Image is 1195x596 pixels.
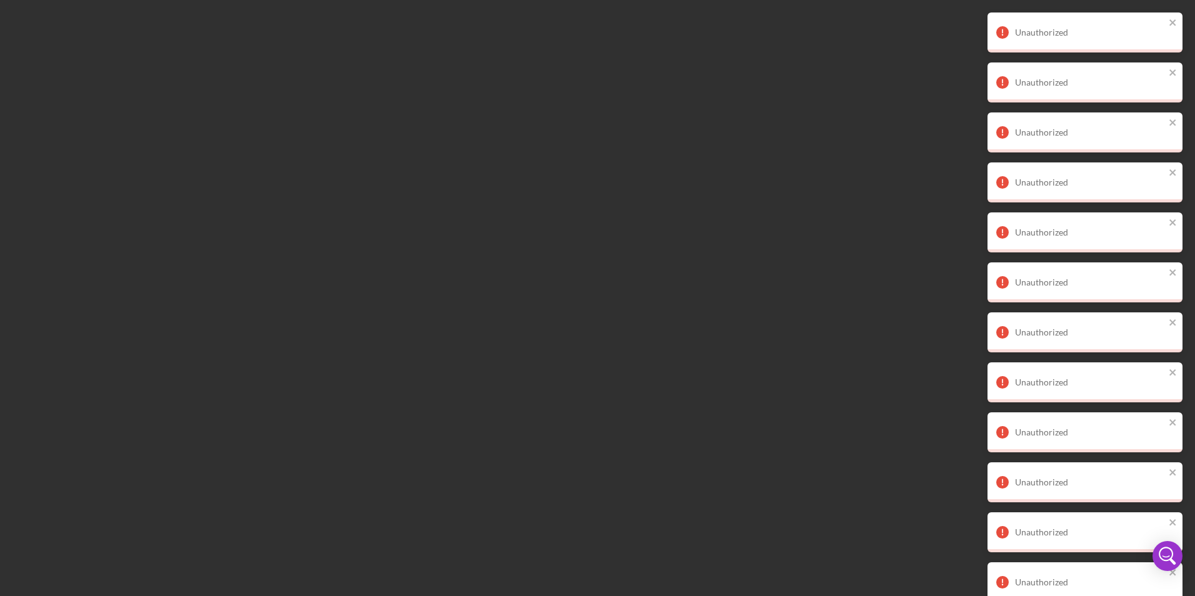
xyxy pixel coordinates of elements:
[1169,367,1177,379] button: close
[1169,267,1177,279] button: close
[1169,467,1177,479] button: close
[1015,327,1165,337] div: Unauthorized
[1169,567,1177,579] button: close
[1015,477,1165,487] div: Unauthorized
[1015,277,1165,287] div: Unauthorized
[1015,527,1165,537] div: Unauthorized
[1015,177,1165,187] div: Unauthorized
[1169,167,1177,179] button: close
[1015,27,1165,37] div: Unauthorized
[1015,427,1165,437] div: Unauthorized
[1152,541,1182,571] div: Open Intercom Messenger
[1169,17,1177,29] button: close
[1169,417,1177,429] button: close
[1015,127,1165,137] div: Unauthorized
[1015,577,1165,587] div: Unauthorized
[1169,217,1177,229] button: close
[1169,517,1177,529] button: close
[1015,227,1165,237] div: Unauthorized
[1169,117,1177,129] button: close
[1015,77,1165,87] div: Unauthorized
[1169,317,1177,329] button: close
[1015,377,1165,387] div: Unauthorized
[1169,67,1177,79] button: close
